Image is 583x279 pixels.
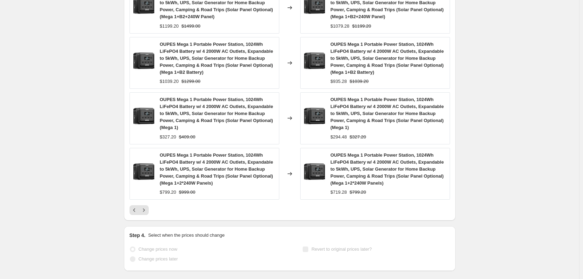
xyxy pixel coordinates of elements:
span: Change prices later [139,256,178,262]
img: 7196Nlj2wFL._AC_SL1500_80x.jpg [133,52,154,73]
strike: $1299.00 [182,78,200,85]
button: Next [139,205,149,215]
strike: $1039.20 [350,78,369,85]
span: Revert to original prices later? [311,246,372,252]
img: 7196Nlj2wFL._AC_SL1500_80x.jpg [304,52,325,73]
span: Change prices now [139,246,177,252]
strike: $1199.20 [352,23,371,30]
p: Select when the prices should change [148,232,224,239]
div: $294.48 [331,134,347,141]
strike: $327.20 [350,134,366,141]
strike: $999.00 [179,189,195,196]
h2: Step 4. [130,232,146,239]
img: 7196Nlj2wFL._AC_SL1500_80x.jpg [133,163,154,184]
strike: $799.20 [350,189,366,196]
div: $1199.20 [160,23,179,30]
button: Previous [130,205,139,215]
span: OUPES Mega 1 Portable Power Station, 1024Wh LiFePO4 Battery w/ 4 2000W AC Outlets, Expandable to ... [331,42,444,75]
img: 7196Nlj2wFL._AC_SL1500_80x.jpg [304,108,325,129]
img: 7196Nlj2wFL._AC_SL1500_80x.jpg [133,108,154,129]
nav: Pagination [130,205,149,215]
strike: $1499.00 [182,23,200,30]
span: OUPES Mega 1 Portable Power Station, 1024Wh LiFePO4 Battery w/ 4 2000W AC Outlets, Expandable to ... [160,42,273,75]
div: $719.28 [331,189,347,196]
div: $1079.28 [331,23,349,30]
strike: $409.00 [179,134,195,141]
span: OUPES Mega 1 Portable Power Station, 1024Wh LiFePO4 Battery w/ 4 2000W AC Outlets, Expandable to ... [160,97,273,130]
span: OUPES Mega 1 Portable Power Station, 1024Wh LiFePO4 Battery w/ 4 2000W AC Outlets, Expandable to ... [331,152,444,186]
img: 7196Nlj2wFL._AC_SL1500_80x.jpg [304,163,325,184]
div: $327.20 [160,134,176,141]
span: OUPES Mega 1 Portable Power Station, 1024Wh LiFePO4 Battery w/ 4 2000W AC Outlets, Expandable to ... [160,152,273,186]
div: $1039.20 [160,78,179,85]
span: OUPES Mega 1 Portable Power Station, 1024Wh LiFePO4 Battery w/ 4 2000W AC Outlets, Expandable to ... [331,97,444,130]
div: $799.20 [160,189,176,196]
div: $935.28 [331,78,347,85]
